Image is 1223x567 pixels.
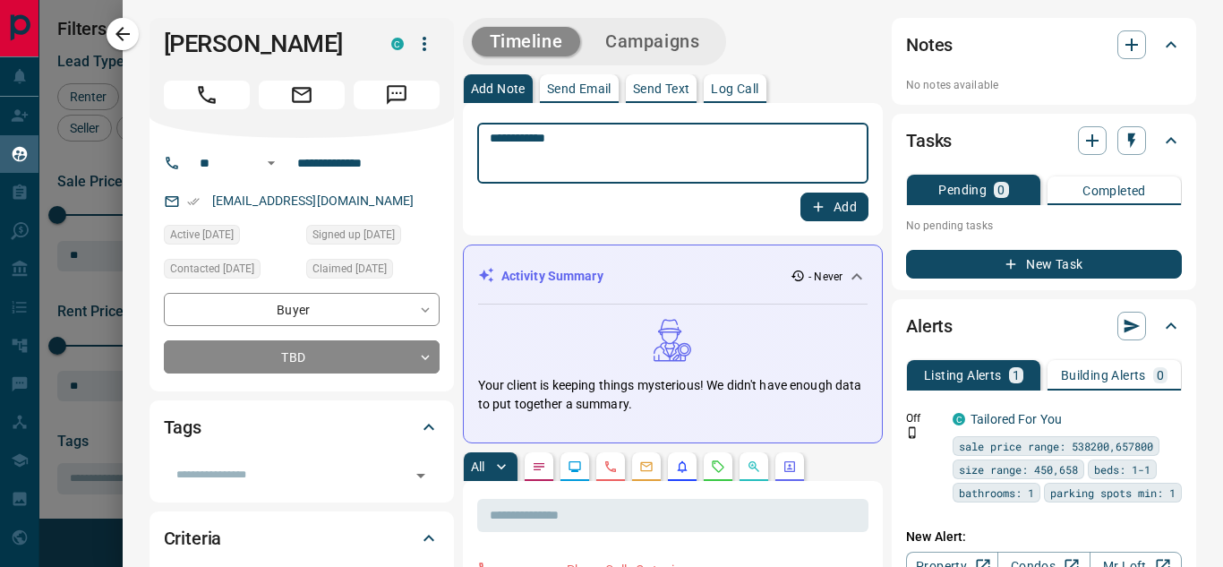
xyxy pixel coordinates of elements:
p: 0 [1157,369,1164,382]
button: Timeline [472,27,581,56]
p: Add Note [471,82,526,95]
h2: Alerts [906,312,953,340]
div: condos.ca [391,38,404,50]
h2: Tags [164,413,201,442]
p: Send Text [633,82,690,95]
span: Claimed [DATE] [312,260,387,278]
p: Log Call [711,82,758,95]
svg: Calls [603,460,618,474]
span: beds: 1-1 [1094,460,1150,478]
svg: Email Verified [187,195,200,208]
button: New Task [906,250,1182,279]
div: TBD [164,340,440,374]
div: Tue Jan 23 2024 [164,259,297,284]
span: Signed up [DATE] [312,226,395,244]
h1: [PERSON_NAME] [164,30,364,58]
span: Contacted [DATE] [170,260,254,278]
p: Building Alerts [1061,369,1146,382]
div: Mon May 04 2020 [306,225,440,250]
div: Tue Jan 23 2024 [306,259,440,284]
h2: Criteria [164,524,222,553]
div: Tasks [906,119,1182,162]
p: No notes available [906,77,1182,93]
p: Off [906,410,942,426]
a: [EMAIL_ADDRESS][DOMAIN_NAME] [212,193,415,208]
a: Tailored For You [971,412,1062,426]
p: Listing Alerts [924,369,1002,382]
p: Your client is keeping things mysterious! We didn't have enough data to put together a summary. [478,376,868,414]
p: Activity Summary [501,267,603,286]
span: bathrooms: 1 [959,484,1034,502]
svg: Agent Actions [783,460,797,474]
svg: Notes [532,460,546,474]
div: Tags [164,406,440,449]
svg: Lead Browsing Activity [568,460,582,474]
div: condos.ca [953,413,965,425]
p: No pending tasks [906,212,1182,239]
p: Send Email [547,82,611,95]
span: sale price range: 538200,657800 [959,437,1153,455]
div: Criteria [164,517,440,560]
span: parking spots min: 1 [1050,484,1176,502]
p: Pending [938,184,987,196]
svg: Listing Alerts [675,460,689,474]
h2: Tasks [906,126,952,155]
svg: Push Notification Only [906,426,919,439]
p: Completed [1082,185,1146,197]
button: Open [261,152,282,174]
h2: Notes [906,30,953,59]
p: 1 [1013,369,1020,382]
button: Add [800,193,868,221]
span: Active [DATE] [170,226,234,244]
span: Email [259,81,345,109]
p: - Never [808,269,842,285]
span: Message [354,81,440,109]
svg: Opportunities [747,460,761,474]
div: Activity Summary- Never [478,260,868,293]
div: Buyer [164,293,440,326]
button: Campaigns [587,27,717,56]
p: 0 [997,184,1005,196]
div: Notes [906,23,1182,66]
span: size range: 450,658 [959,460,1078,478]
div: Wed Jan 24 2024 [164,225,297,250]
button: Open [408,463,433,488]
svg: Emails [639,460,654,474]
div: Alerts [906,305,1182,348]
p: New Alert: [906,528,1182,546]
svg: Requests [711,460,725,474]
span: Call [164,81,250,109]
p: All [471,460,485,473]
